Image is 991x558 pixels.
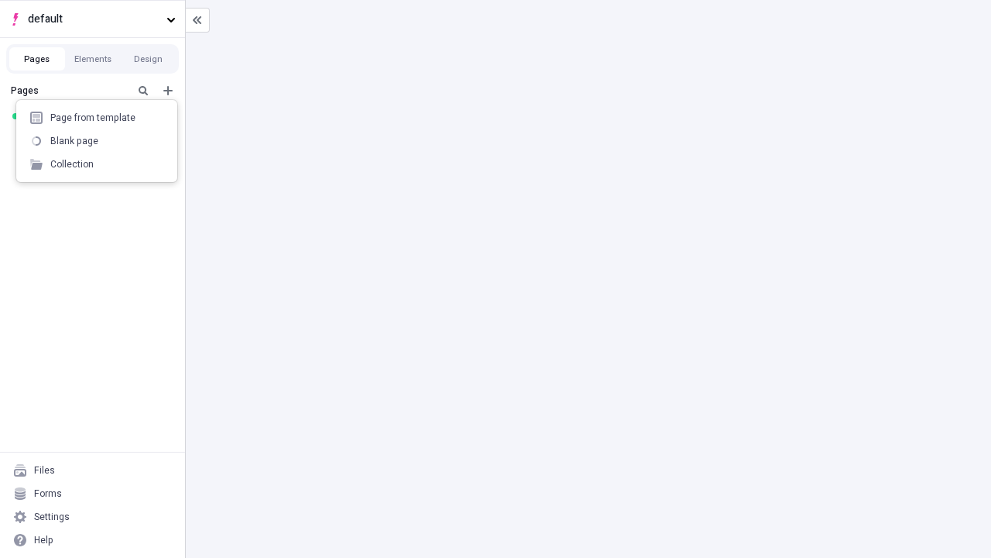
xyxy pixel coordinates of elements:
div: Settings [34,511,70,523]
div: Blank page [50,135,98,147]
div: Collection [50,158,94,170]
div: Files [34,464,55,477]
button: Pages [9,47,65,71]
button: Elements [65,47,121,71]
div: Help [34,534,53,546]
button: Add new [159,81,177,100]
span: default [28,11,160,28]
button: Design [121,47,177,71]
div: Page from template [50,112,135,124]
div: Forms [34,487,62,500]
div: Pages [11,84,128,97]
